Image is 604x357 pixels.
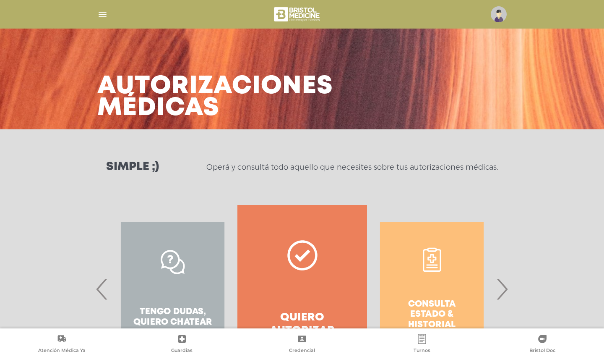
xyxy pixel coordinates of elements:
span: Credencial [289,347,315,355]
span: Turnos [414,347,430,355]
span: Next [494,266,510,312]
img: bristol-medicine-blanco.png [273,4,323,24]
img: profile-placeholder.svg [491,6,507,22]
a: Atención Médica Ya [2,334,122,355]
a: Credencial [242,334,362,355]
span: Bristol Doc [529,347,555,355]
span: Guardias [171,347,193,355]
p: Operá y consultá todo aquello que necesites sobre tus autorizaciones médicas. [206,162,498,172]
a: Bristol Doc [482,334,602,355]
span: Previous [94,266,110,312]
h4: Quiero autorizar [253,311,352,337]
h3: Autorizaciones médicas [97,76,333,119]
h3: Simple ;) [106,161,159,173]
a: Turnos [362,334,482,355]
span: Atención Médica Ya [38,347,86,355]
a: Guardias [122,334,242,355]
img: Cober_menu-lines-white.svg [97,9,108,20]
